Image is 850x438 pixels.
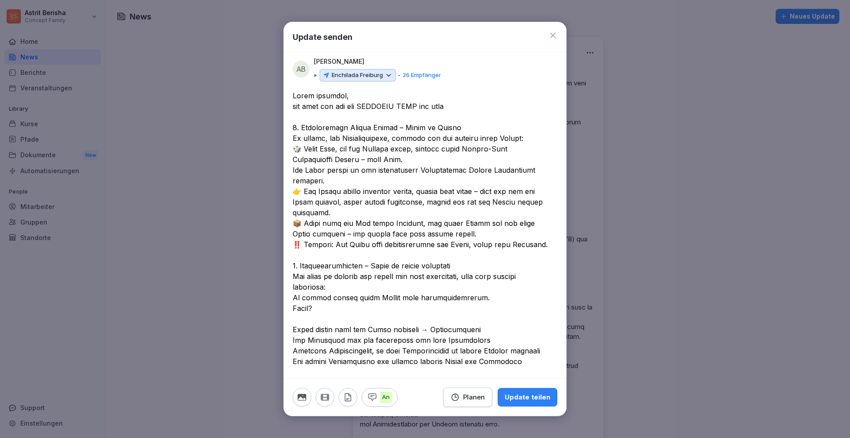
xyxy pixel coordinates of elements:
[293,61,309,78] div: AB
[362,388,398,407] button: An
[293,31,352,43] h1: Update senden
[498,388,557,407] button: Update teilen
[505,392,550,402] div: Update teilen
[402,71,441,80] p: 36 Empfänger
[332,71,383,80] p: Enchilada Freiburg
[443,388,492,407] button: Planen
[451,392,485,402] div: Planen
[314,57,364,66] p: [PERSON_NAME]
[380,391,392,403] p: An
